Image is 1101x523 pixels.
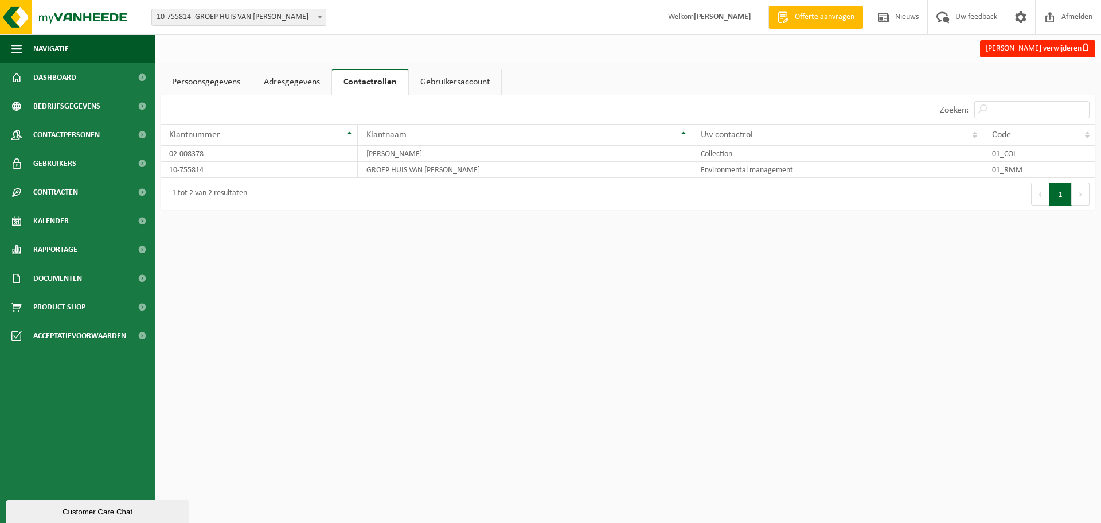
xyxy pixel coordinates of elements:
[33,235,77,264] span: Rapportage
[252,69,331,95] a: Adresgegevens
[169,130,220,140] span: Klantnummer
[701,130,753,140] span: Uw contactrol
[409,69,501,95] a: Gebruikersaccount
[1031,183,1049,206] button: Previous
[6,498,192,523] iframe: chat widget
[940,106,969,115] label: Zoeken:
[366,130,407,140] span: Klantnaam
[980,40,1095,57] button: [PERSON_NAME] verwijderen
[151,9,326,26] span: 10-755814 - GROEP HUIS VAN WONTERGHEM
[33,34,69,63] span: Navigatie
[694,13,751,21] strong: [PERSON_NAME]
[792,11,857,23] span: Offerte aanvragen
[992,130,1011,140] span: Code
[692,146,983,162] td: Collection
[33,63,76,92] span: Dashboard
[33,293,85,321] span: Product Shop
[33,207,69,235] span: Kalender
[983,146,1095,162] td: 01_COL
[157,13,195,21] tcxspan: Call 10-755814 - via 3CX
[983,162,1095,178] td: 01_RMM
[166,184,247,204] div: 1 tot 2 van 2 resultaten
[152,9,326,25] span: 10-755814 - GROEP HUIS VAN WONTERGHEM
[161,69,252,95] a: Persoonsgegevens
[33,149,76,178] span: Gebruikers
[33,92,100,121] span: Bedrijfsgegevens
[33,121,100,149] span: Contactpersonen
[33,321,126,350] span: Acceptatievoorwaarden
[1049,183,1072,206] button: 1
[332,69,408,95] a: Contactrollen
[1072,183,1090,206] button: Next
[358,162,692,178] td: GROEP HUIS VAN [PERSON_NAME]
[169,166,204,175] tcxspan: Call 10-755814 via 3CX
[33,178,78,207] span: Contracten
[768,6,863,29] a: Offerte aanvragen
[358,146,692,162] td: [PERSON_NAME]
[169,150,204,158] tcxspan: Call 02-008378 via 3CX
[692,162,983,178] td: Environmental management
[33,264,82,293] span: Documenten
